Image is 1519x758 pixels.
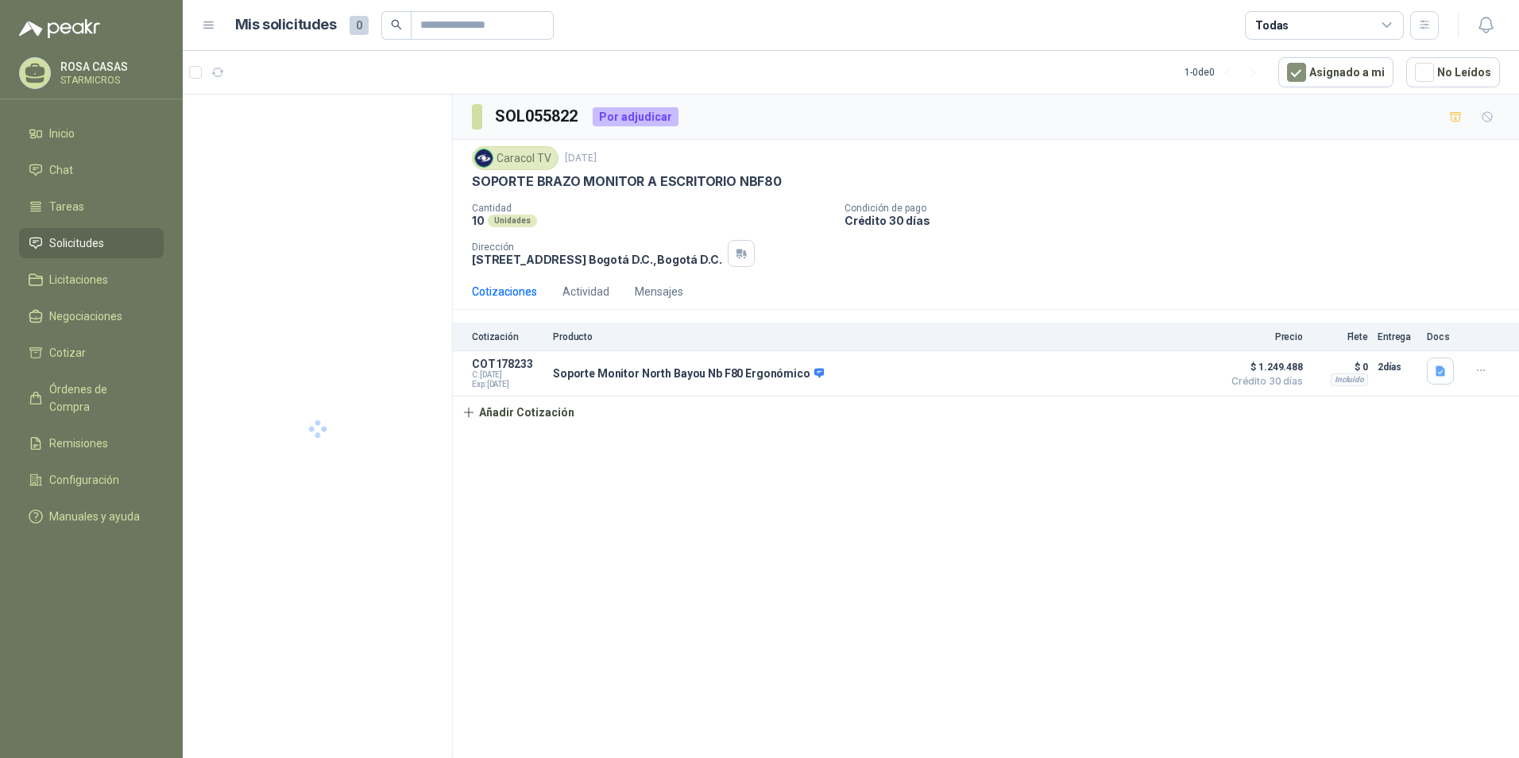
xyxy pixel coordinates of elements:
[49,125,75,142] span: Inicio
[472,214,485,227] p: 10
[562,283,609,300] div: Actividad
[1406,57,1500,87] button: No Leídos
[472,146,559,170] div: Caracol TV
[19,501,164,532] a: Manuales y ayuda
[845,214,1513,227] p: Crédito 30 días
[1223,331,1303,342] p: Precio
[472,370,543,380] span: C: [DATE]
[1427,331,1459,342] p: Docs
[635,283,683,300] div: Mensajes
[19,338,164,368] a: Cotizar
[19,19,100,38] img: Logo peakr
[49,161,73,179] span: Chat
[1223,377,1303,386] span: Crédito 30 días
[19,155,164,185] a: Chat
[1185,60,1266,85] div: 1 - 0 de 0
[49,271,108,288] span: Licitaciones
[19,374,164,422] a: Órdenes de Compra
[1378,358,1417,377] p: 2 días
[350,16,369,35] span: 0
[49,471,119,489] span: Configuración
[1312,331,1368,342] p: Flete
[472,380,543,389] span: Exp: [DATE]
[19,465,164,495] a: Configuración
[472,331,543,342] p: Cotización
[472,203,832,214] p: Cantidad
[475,149,493,167] img: Company Logo
[49,198,84,215] span: Tareas
[1331,373,1368,386] div: Incluido
[49,508,140,525] span: Manuales y ayuda
[235,14,337,37] h1: Mis solicitudes
[60,75,160,85] p: STARMICROS
[1378,331,1417,342] p: Entrega
[845,203,1513,214] p: Condición de pago
[1312,358,1368,377] p: $ 0
[472,253,721,266] p: [STREET_ADDRESS] Bogotá D.C. , Bogotá D.C.
[19,191,164,222] a: Tareas
[472,242,721,253] p: Dirección
[553,367,824,381] p: Soporte Monitor North Bayou Nb F80 Ergonómico
[1278,57,1393,87] button: Asignado a mi
[19,265,164,295] a: Licitaciones
[49,381,149,416] span: Órdenes de Compra
[49,307,122,325] span: Negociaciones
[593,107,678,126] div: Por adjudicar
[495,104,580,129] h3: SOL055822
[472,173,782,190] p: SOPORTE BRAZO MONITOR A ESCRITORIO NBF80
[49,234,104,252] span: Solicitudes
[488,215,537,227] div: Unidades
[49,435,108,452] span: Remisiones
[472,358,543,370] p: COT178233
[19,228,164,258] a: Solicitudes
[19,428,164,458] a: Remisiones
[19,301,164,331] a: Negociaciones
[60,61,160,72] p: ROSA CASAS
[49,344,86,362] span: Cotizar
[553,331,1214,342] p: Producto
[1223,358,1303,377] span: $ 1.249.488
[19,118,164,149] a: Inicio
[565,151,597,166] p: [DATE]
[391,19,402,30] span: search
[472,283,537,300] div: Cotizaciones
[453,396,583,428] button: Añadir Cotización
[1255,17,1289,34] div: Todas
